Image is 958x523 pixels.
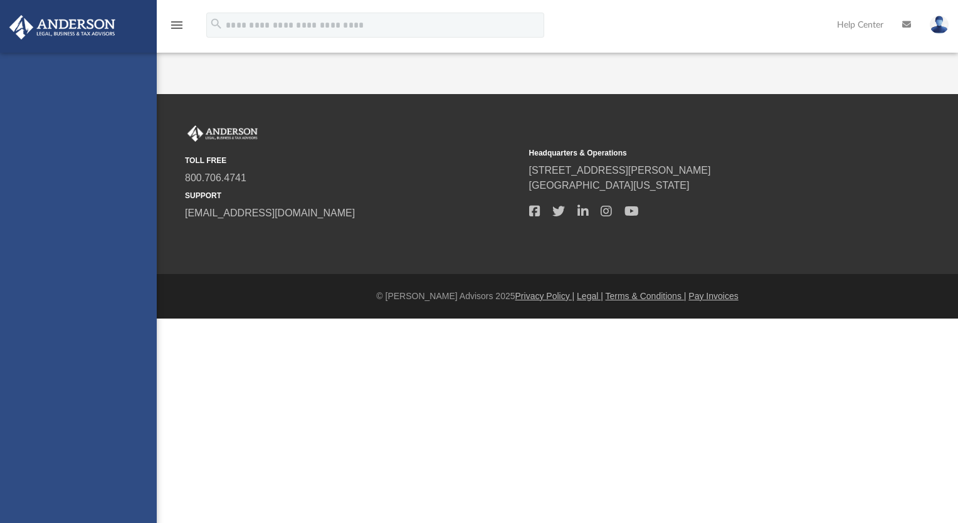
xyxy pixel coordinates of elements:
a: Privacy Policy | [515,291,575,301]
a: menu [169,24,184,33]
a: [GEOGRAPHIC_DATA][US_STATE] [529,180,690,191]
small: Headquarters & Operations [529,147,865,159]
small: SUPPORT [185,190,520,201]
i: search [209,17,223,31]
img: Anderson Advisors Platinum Portal [6,15,119,40]
img: User Pic [930,16,949,34]
a: Pay Invoices [688,291,738,301]
a: 800.706.4741 [185,172,246,183]
div: © [PERSON_NAME] Advisors 2025 [157,290,958,303]
a: [EMAIL_ADDRESS][DOMAIN_NAME] [185,208,355,218]
a: Legal | [577,291,603,301]
a: Terms & Conditions | [606,291,687,301]
small: TOLL FREE [185,155,520,166]
i: menu [169,18,184,33]
img: Anderson Advisors Platinum Portal [185,125,260,142]
a: [STREET_ADDRESS][PERSON_NAME] [529,165,711,176]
